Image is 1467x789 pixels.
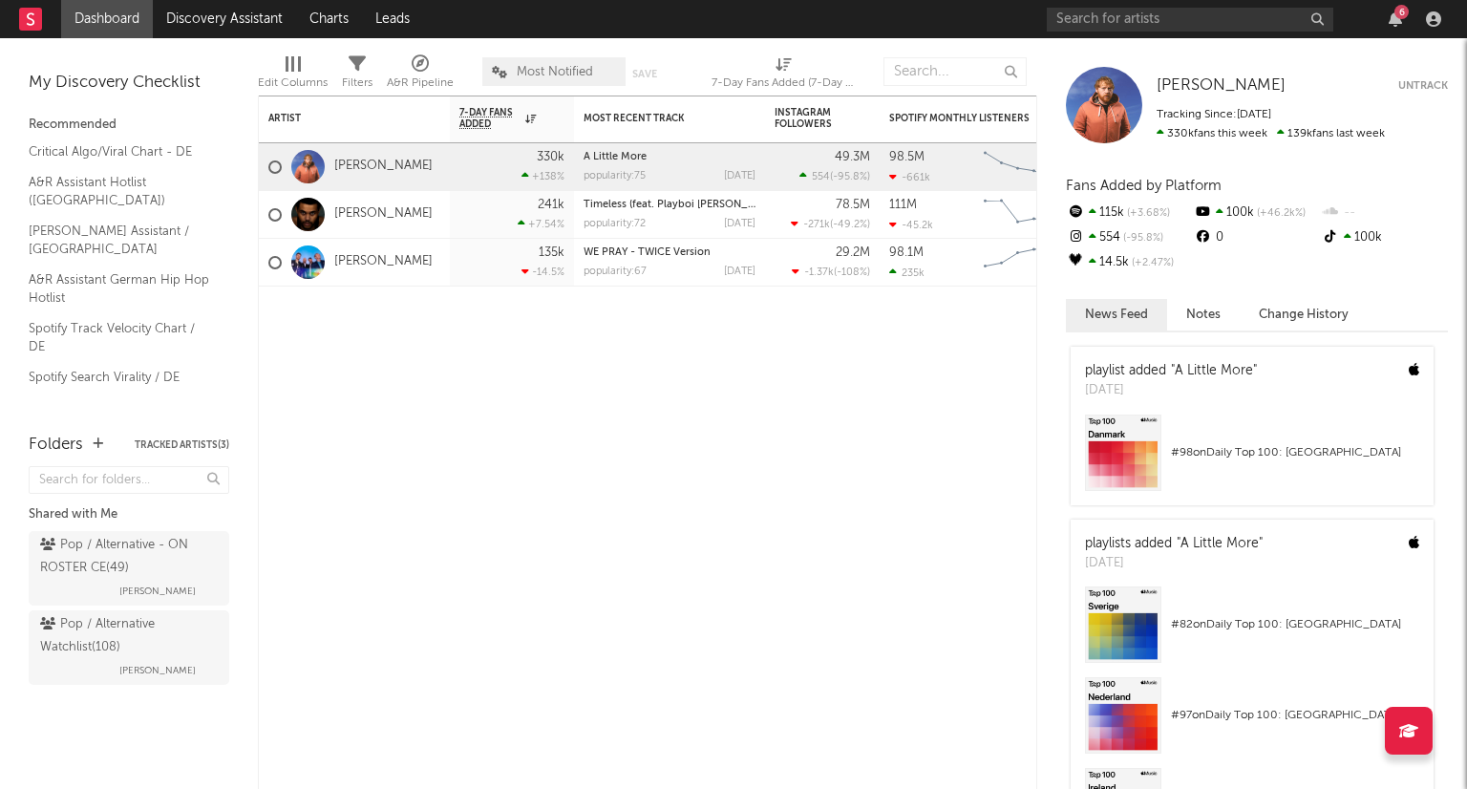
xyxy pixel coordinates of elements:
[1177,537,1263,550] a: "A Little More"
[29,141,210,162] a: Critical Algo/Viral Chart - DE
[268,113,412,124] div: Artist
[40,534,213,580] div: Pop / Alternative - ON ROSTER CE ( 49 )
[584,171,646,181] div: popularity: 75
[521,266,564,278] div: -14.5 %
[29,466,229,494] input: Search for folders...
[724,267,755,277] div: [DATE]
[1171,613,1419,636] div: # 82 on Daily Top 100: [GEOGRAPHIC_DATA]
[29,367,210,388] a: Spotify Search Virality / DE
[584,200,876,210] a: Timeless (feat. Playboi [PERSON_NAME] & Doechii) - Remix
[29,114,229,137] div: Recommended
[1124,208,1170,219] span: +3.68 %
[387,48,454,103] div: A&R Pipeline
[1171,364,1257,377] a: "A Little More"
[835,151,870,163] div: 49.3M
[837,267,867,278] span: -108 %
[1085,361,1257,381] div: playlist added
[40,613,213,659] div: Pop / Alternative Watchlist ( 108 )
[584,247,711,258] a: WE PRAY - TWICE Version
[342,72,372,95] div: Filters
[258,48,328,103] div: Edit Columns
[1321,201,1448,225] div: --
[724,171,755,181] div: [DATE]
[975,191,1061,239] svg: Chart title
[975,239,1061,287] svg: Chart title
[135,440,229,450] button: Tracked Artists(3)
[342,48,372,103] div: Filters
[29,531,229,606] a: Pop / Alternative - ON ROSTER CE(49)[PERSON_NAME]
[1066,250,1193,275] div: 14.5k
[1071,677,1434,768] a: #97onDaily Top 100: [GEOGRAPHIC_DATA]
[632,69,657,79] button: Save
[803,220,830,230] span: -271k
[836,199,870,211] div: 78.5M
[833,220,867,230] span: -49.2 %
[889,171,930,183] div: -661k
[1047,8,1333,32] input: Search for artists
[1254,208,1306,219] span: +46.2k %
[889,246,924,259] div: 98.1M
[1066,201,1193,225] div: 115k
[29,221,210,260] a: [PERSON_NAME] Assistant / [GEOGRAPHIC_DATA]
[889,151,925,163] div: 98.5M
[584,219,646,229] div: popularity: 72
[584,113,727,124] div: Most Recent Track
[836,246,870,259] div: 29.2M
[1120,233,1163,244] span: -95.8 %
[1085,381,1257,400] div: [DATE]
[975,143,1061,191] svg: Chart title
[1157,109,1271,120] span: Tracking Since: [DATE]
[1071,415,1434,505] a: #98onDaily Top 100: [GEOGRAPHIC_DATA]
[334,254,433,270] a: [PERSON_NAME]
[537,151,564,163] div: 330k
[883,57,1027,86] input: Search...
[119,580,196,603] span: [PERSON_NAME]
[1157,76,1286,96] a: [PERSON_NAME]
[517,66,593,78] span: Most Notified
[1167,299,1240,331] button: Notes
[29,269,210,309] a: A&R Assistant German Hip Hop Hotlist
[712,72,855,95] div: 7-Day Fans Added (7-Day Fans Added)
[791,218,870,230] div: ( )
[334,159,433,175] a: [PERSON_NAME]
[889,219,933,231] div: -45.2k
[1193,225,1320,250] div: 0
[518,218,564,230] div: +7.54 %
[1071,586,1434,677] a: #82onDaily Top 100: [GEOGRAPHIC_DATA]
[521,170,564,182] div: +138 %
[119,659,196,682] span: [PERSON_NAME]
[539,246,564,259] div: 135k
[584,152,647,162] a: A Little More
[29,396,210,417] a: Apple Top 200 / DE
[584,247,755,258] div: WE PRAY - TWICE Version
[29,172,210,211] a: A&R Assistant Hotlist ([GEOGRAPHIC_DATA])
[712,48,855,103] div: 7-Day Fans Added (7-Day Fans Added)
[459,107,521,130] span: 7-Day Fans Added
[584,200,755,210] div: Timeless (feat. Playboi Carti & Doechii) - Remix
[1398,76,1448,96] button: Untrack
[29,434,83,457] div: Folders
[812,172,830,182] span: 554
[889,113,1032,124] div: Spotify Monthly Listeners
[1321,225,1448,250] div: 100k
[1171,704,1419,727] div: # 97 on Daily Top 100: [GEOGRAPHIC_DATA]
[584,152,755,162] div: A Little More
[1394,5,1409,19] div: 6
[833,172,867,182] span: -95.8 %
[889,199,917,211] div: 111M
[804,267,834,278] span: -1.37k
[1157,128,1267,139] span: 330k fans this week
[29,610,229,685] a: Pop / Alternative Watchlist(108)[PERSON_NAME]
[1193,201,1320,225] div: 100k
[1066,299,1167,331] button: News Feed
[889,267,925,279] div: 235k
[1066,225,1193,250] div: 554
[1389,11,1402,27] button: 6
[1129,258,1174,268] span: +2.47 %
[724,219,755,229] div: [DATE]
[775,107,841,130] div: Instagram Followers
[1240,299,1368,331] button: Change History
[387,72,454,95] div: A&R Pipeline
[1171,441,1419,464] div: # 98 on Daily Top 100: [GEOGRAPHIC_DATA]
[1157,128,1385,139] span: 139k fans last week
